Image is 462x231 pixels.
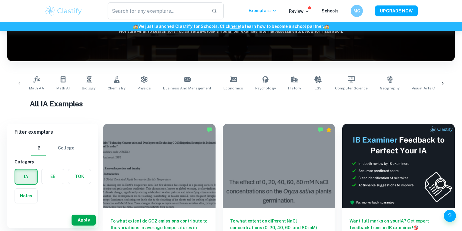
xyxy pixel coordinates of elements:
[7,28,455,35] h6: Not sure what to search for? You can always look through our example Internal Assessments below f...
[138,85,151,91] span: Physics
[72,215,96,226] button: Apply
[249,7,277,14] p: Exemplars
[29,85,44,91] span: Math AA
[315,85,322,91] span: ESS
[163,85,211,91] span: Business and Management
[31,141,46,156] button: IB
[351,5,363,17] button: MC
[133,24,138,29] span: 🏫
[223,85,243,91] span: Economics
[31,141,74,156] div: Filter type choice
[324,24,329,29] span: 🏫
[15,169,37,184] button: IA
[15,159,91,165] h6: Category
[108,2,207,19] input: Search for any exemplars...
[206,127,213,133] img: Marked
[255,85,276,91] span: Psychology
[30,98,432,109] h1: All IA Examples
[56,85,70,91] span: Math AI
[380,85,400,91] span: Geography
[375,5,418,16] button: UPGRADE NOW
[44,5,83,17] img: Clastify logo
[42,169,64,184] button: EE
[15,189,37,203] button: Notes
[58,141,74,156] button: College
[322,8,339,13] a: Schools
[230,24,240,29] a: here
[413,225,418,230] span: 🎯
[1,23,461,30] h6: We just launched Clastify for Schools. Click to learn how to become a school partner.
[342,124,455,208] img: Thumbnail
[317,127,323,133] img: Marked
[444,210,456,222] button: Help and Feedback
[7,124,98,141] h6: Filter exemplars
[326,127,332,133] div: Premium
[335,85,368,91] span: Computer Science
[288,85,301,91] span: History
[350,218,447,231] h6: Want full marks on your IA ? Get expert feedback from an IB examiner!
[353,8,360,14] h6: MC
[68,169,91,184] button: TOK
[289,8,310,15] p: Review
[82,85,95,91] span: Biology
[108,85,126,91] span: Chemistry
